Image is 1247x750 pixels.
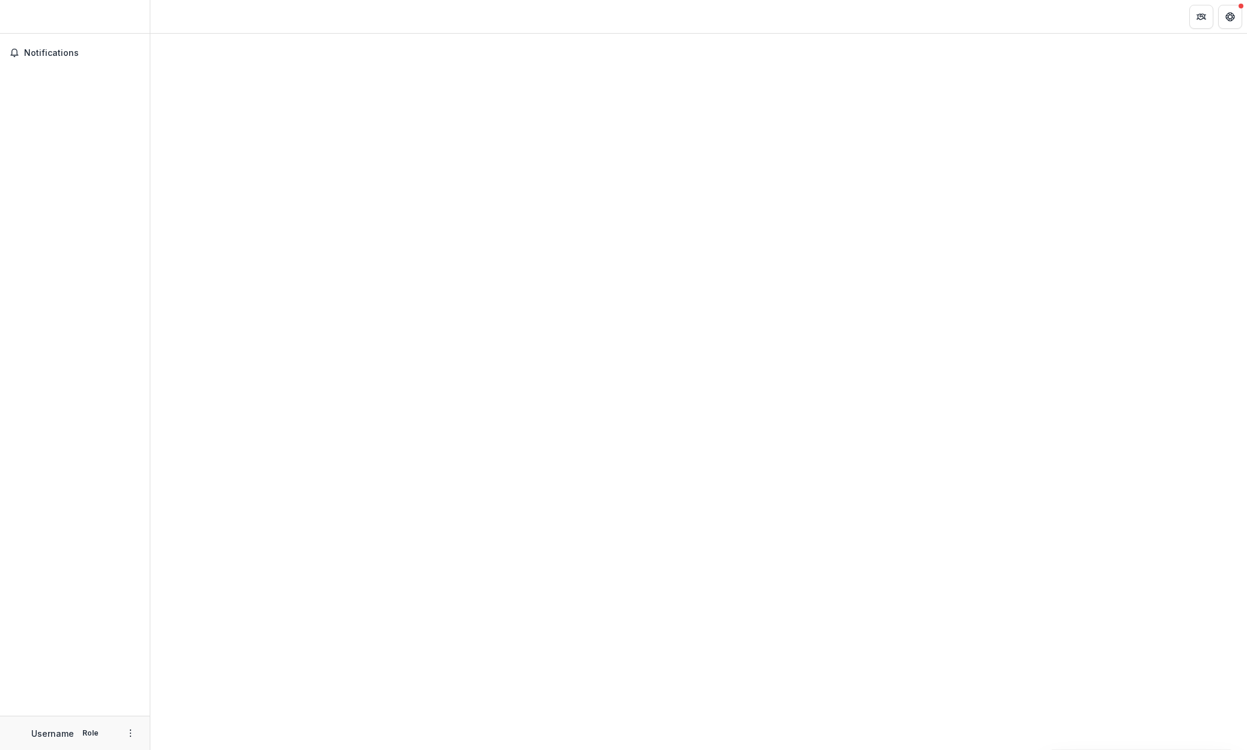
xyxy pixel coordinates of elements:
[24,48,140,58] span: Notifications
[123,726,138,740] button: More
[1218,5,1242,29] button: Get Help
[31,727,74,740] p: Username
[1189,5,1213,29] button: Partners
[5,43,145,62] button: Notifications
[79,728,102,739] p: Role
